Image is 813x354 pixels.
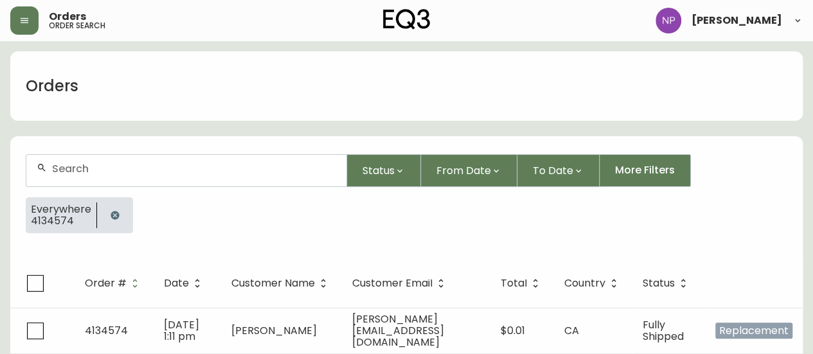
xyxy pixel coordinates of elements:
span: Total [501,279,527,287]
span: Customer Name [231,279,315,287]
span: Fully Shipped [643,317,684,344]
span: Country [564,279,605,287]
span: [PERSON_NAME] [692,15,782,26]
button: More Filters [600,154,691,187]
span: Status [643,279,675,287]
span: Date [164,278,206,289]
span: To Date [533,163,573,179]
span: Customer Email [352,279,433,287]
button: Status [347,154,421,187]
span: Country [564,278,622,289]
img: logo [383,9,431,30]
input: Search [52,163,336,175]
span: [DATE] 1:11 pm [164,317,199,344]
span: Status [362,163,395,179]
span: [PERSON_NAME][EMAIL_ADDRESS][DOMAIN_NAME] [352,312,444,350]
button: From Date [421,154,517,187]
span: 4134574 [85,323,128,338]
span: Replacement [715,323,792,339]
span: 4134574 [31,215,91,227]
span: $0.01 [501,323,525,338]
span: Customer Name [231,278,332,289]
span: CA [564,323,579,338]
span: Total [501,278,544,289]
img: 50f1e64a3f95c89b5c5247455825f96f [656,8,681,33]
button: To Date [517,154,600,187]
span: Orders [49,12,86,22]
span: Order # [85,278,143,289]
span: Order # [85,279,127,287]
h5: order search [49,22,105,30]
h1: Orders [26,75,78,97]
span: Everywhere [31,204,91,215]
span: [PERSON_NAME] [231,323,317,338]
span: From Date [436,163,491,179]
span: Customer Email [352,278,449,289]
span: Status [643,278,692,289]
span: More Filters [615,163,675,177]
span: Date [164,279,189,287]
